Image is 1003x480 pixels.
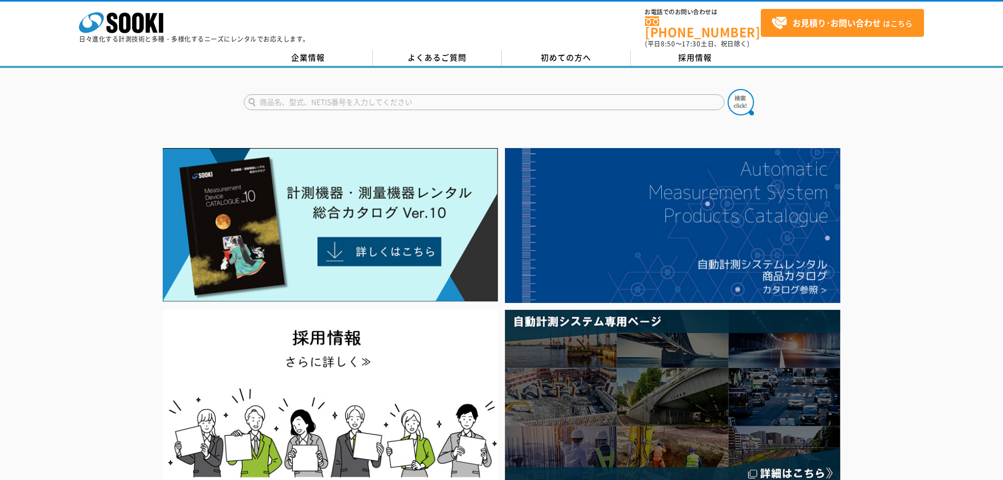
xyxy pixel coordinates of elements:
[661,39,676,48] span: 8:50
[761,9,924,37] a: お見積り･お問い合わせはこちら
[244,50,373,66] a: 企業情報
[244,94,724,110] input: 商品名、型式、NETIS番号を入力してください
[792,16,881,29] strong: お見積り･お問い合わせ
[505,148,840,303] img: 自動計測システムカタログ
[79,36,310,42] p: 日々進化する計測技術と多種・多様化するニーズにレンタルでお応えします。
[682,39,701,48] span: 17:30
[502,50,631,66] a: 初めての方へ
[728,89,754,115] img: btn_search.png
[645,9,761,15] span: お電話でのお問い合わせは
[373,50,502,66] a: よくあるご質問
[645,39,749,48] span: (平日 ～ 土日、祝日除く)
[541,52,591,63] span: 初めての方へ
[163,148,498,302] img: Catalog Ver10
[645,16,761,38] a: [PHONE_NUMBER]
[631,50,760,66] a: 採用情報
[771,15,912,31] span: はこちら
